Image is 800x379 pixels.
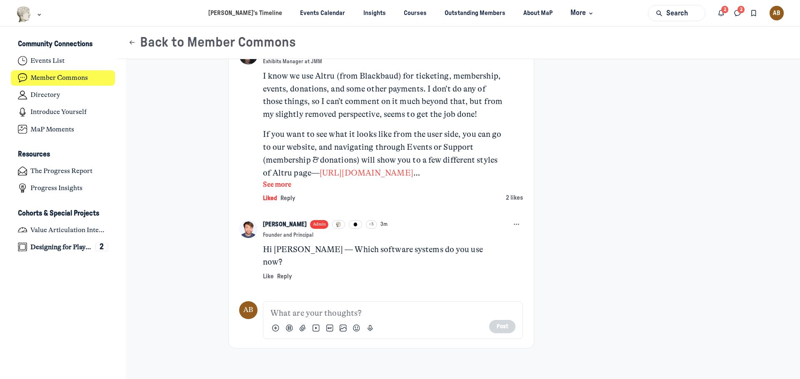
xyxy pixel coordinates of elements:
[95,243,108,252] div: 2
[730,5,746,21] button: Direct messages
[770,6,784,20] button: User menu options
[263,273,274,280] span: Like
[11,206,115,220] button: Cohorts & Special ProjectsCollapse space
[338,322,349,333] button: Add image
[263,195,277,201] span: Liked
[18,40,92,49] h3: Community Connections
[263,243,503,269] p: Hi [PERSON_NAME] — Which software systems do you use now?
[11,87,115,103] a: Directory
[320,168,420,178] a: [URL][DOMAIN_NAME]
[324,322,335,333] button: Add GIF
[506,195,523,201] span: 2 likes
[369,221,374,228] span: +3
[293,5,352,21] a: Events Calendar
[11,148,115,162] button: ResourcesCollapse space
[437,5,513,21] a: Outstanding Members
[128,35,296,51] button: Back to Member Commons
[18,209,99,218] h3: Cohorts & Special Projects
[11,104,115,120] a: Introduce Yourself
[489,320,515,334] button: Post
[263,232,317,239] button: Founder and Principal
[277,270,292,282] button: Reply
[351,322,362,333] button: Add emoji
[356,5,393,21] a: Insights
[648,5,705,21] button: Search
[11,222,115,238] a: Value Articulation Intensive (Cultural Leadership Lab)
[11,37,115,52] button: Community ConnectionsCollapse space
[506,192,523,204] button: 2 likes
[263,232,313,239] span: Founder and Principal
[16,5,43,23] button: Museums as Progress logo
[313,221,326,228] span: Admin
[239,301,257,319] div: AB
[201,5,290,21] a: [PERSON_NAME]’s Timeline
[263,270,274,282] button: Like
[516,5,560,21] a: About MaP
[30,125,74,134] h4: MaP Moments
[365,322,375,333] button: Record voice message
[263,58,326,65] button: Exhibits Manager at JMM
[263,128,503,179] p: If you want to see what it looks like from the user side, you can go to our website, and navigati...
[11,121,115,137] a: MaP Moments
[770,6,784,20] div: AB
[280,195,295,201] span: Reply
[263,192,277,204] button: Liked
[570,7,595,19] span: More
[11,181,115,196] a: Progress Insights
[30,167,92,175] h4: The Progress Report
[263,220,307,229] a: View user profile
[263,70,503,121] p: I know we use Altru (from Blackbaud) for ticketing, membership, events, donations, and some other...
[396,5,434,21] a: Courses
[30,226,108,234] h4: Value Articulation Intensive (Cultural Leadership Lab)
[18,150,50,159] h3: Resources
[277,273,292,280] span: Reply
[30,243,92,251] h4: Designing for Playful Engagement
[30,91,60,99] h4: Directory
[745,5,762,21] button: Bookmarks
[380,221,387,228] a: 3m
[11,70,115,86] a: Member Commons
[30,108,87,116] h4: Introduce Yourself
[11,163,115,179] a: The Progress Report
[239,220,257,238] a: View user profile
[30,57,65,65] h4: Events List
[263,179,503,190] button: See more
[284,322,295,333] button: Link to a post, event, lesson, or space
[263,58,322,65] span: Exhibits Manager at JMM
[280,192,295,204] button: Reply
[713,5,730,21] button: Notifications
[117,27,800,59] header: Page Header
[311,322,322,333] button: Attach video
[16,6,32,22] img: Museums as Progress logo
[270,322,281,333] button: Open slash commands menu
[11,239,115,255] a: Designing for Playful Engagement2
[563,5,599,21] button: More
[11,53,115,69] a: Events List
[510,218,523,230] button: Comment actions
[297,322,308,333] button: Attach files
[30,184,82,192] h4: Progress Insights
[30,74,88,82] h4: Member Commons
